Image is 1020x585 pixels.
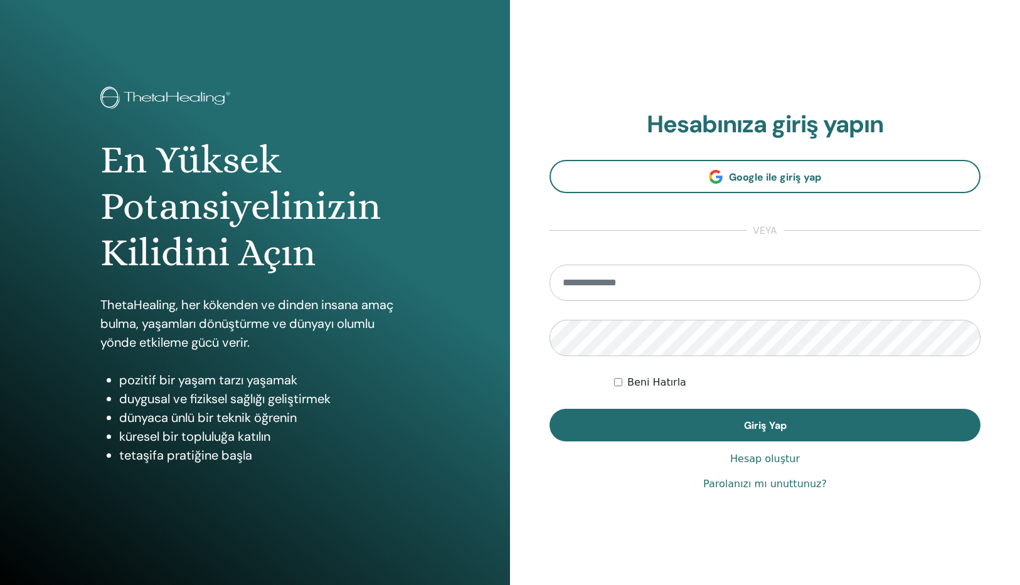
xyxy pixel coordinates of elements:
[614,375,980,390] div: Keep me authenticated indefinitely or until I manually logout
[100,295,409,352] p: ThetaHealing, her kökenden ve dinden insana amaç bulma, yaşamları dönüştürme ve dünyayı olumlu yö...
[119,408,409,427] li: dünyaca ünlü bir teknik öğrenin
[119,371,409,389] li: pozitif bir yaşam tarzı yaşamak
[550,409,980,441] button: Giriş Yap
[119,446,409,465] li: tetaşifa pratiğine başla
[627,375,686,390] label: Beni Hatırla
[119,427,409,446] li: küresel bir topluluğa katılın
[100,137,409,277] h1: En Yüksek Potansiyelinizin Kilidini Açın
[730,451,800,466] a: Hesap oluştur
[729,171,821,184] span: Google ile giriş yap
[550,160,980,193] a: Google ile giriş yap
[550,110,980,139] h2: Hesabınıza giriş yapın
[746,223,784,238] span: veya
[744,419,787,432] span: Giriş Yap
[703,477,827,492] a: Parolanızı mı unuttunuz?
[119,389,409,408] li: duygusal ve fiziksel sağlığı geliştirmek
